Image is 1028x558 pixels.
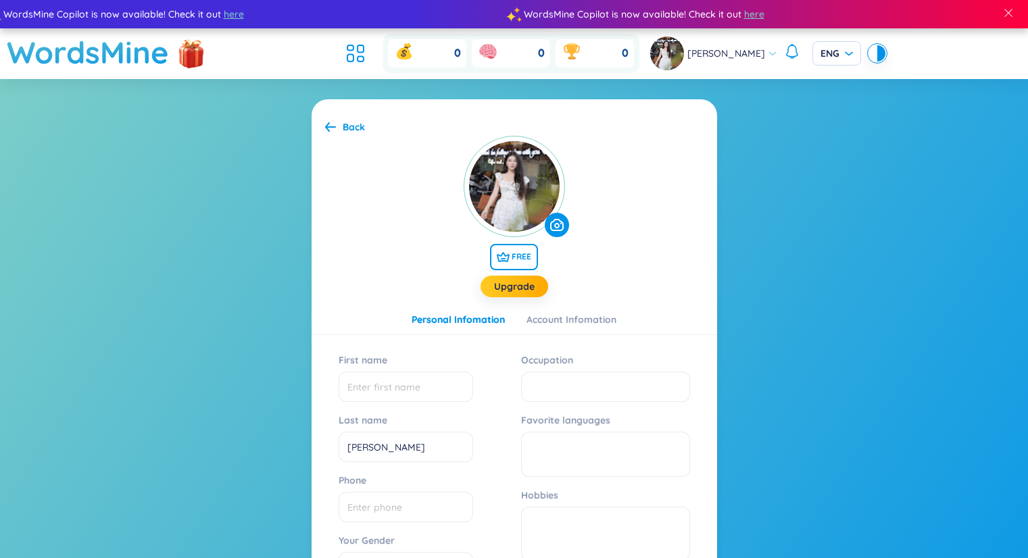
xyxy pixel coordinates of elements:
img: currentUser [464,136,565,237]
span: 0 [454,46,461,61]
a: Back [325,120,365,136]
div: Back [343,120,365,134]
label: Hobbies [521,484,565,506]
label: Phone [339,470,373,491]
span: ENG [821,47,853,60]
label: First name [339,349,394,371]
span: here [741,7,762,22]
span: FREE [490,244,538,270]
span: 0 [538,46,545,61]
div: Personal Infomation [412,312,505,327]
a: Upgrade [494,279,535,294]
input: Occupation [521,372,690,402]
button: Upgrade [481,276,548,297]
img: avatar [650,36,684,70]
input: Last name [339,432,473,462]
span: 0 [622,46,629,61]
div: Account Infomation [527,312,616,327]
input: First name [339,372,473,402]
span: here [221,7,241,22]
span: [PERSON_NAME] [687,46,765,61]
label: Occupation [521,349,580,371]
label: Last name [339,409,394,431]
label: Favorite languages [521,409,617,431]
a: avatar [650,36,687,70]
label: Your Gender [339,530,401,551]
a: WordsMine [7,28,169,76]
img: flashSalesIcon.a7f4f837.png [178,32,205,73]
input: Phone [339,492,473,522]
